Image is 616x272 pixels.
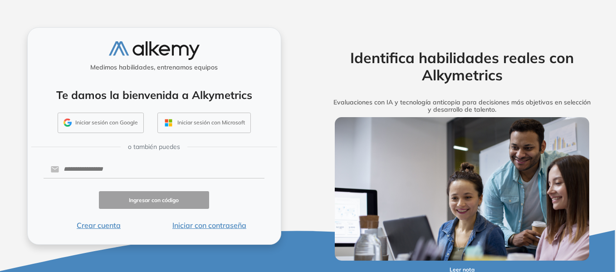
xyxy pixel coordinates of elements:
[128,142,180,152] span: o también puedes
[39,89,269,102] h4: Te damos la bienvenida a Alkymetrics
[154,220,264,231] button: Iniciar con contraseña
[58,113,144,134] button: Iniciar sesión con Google
[109,41,200,60] img: logo-alkemy
[321,49,604,84] h2: Identifica habilidades reales con Alkymetrics
[99,191,210,209] button: Ingresar con código
[321,99,604,114] h5: Evaluaciones con IA y tecnología anticopia para decisiones más objetivas en selección y desarroll...
[571,228,616,272] div: Widget de chat
[31,64,277,71] h5: Medimos habilidades, entrenamos equipos
[157,113,251,134] button: Iniciar sesión con Microsoft
[44,220,154,231] button: Crear cuenta
[335,117,590,261] img: img-more-info
[571,228,616,272] iframe: Chat Widget
[64,119,72,127] img: GMAIL_ICON
[163,118,174,128] img: OUTLOOK_ICON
